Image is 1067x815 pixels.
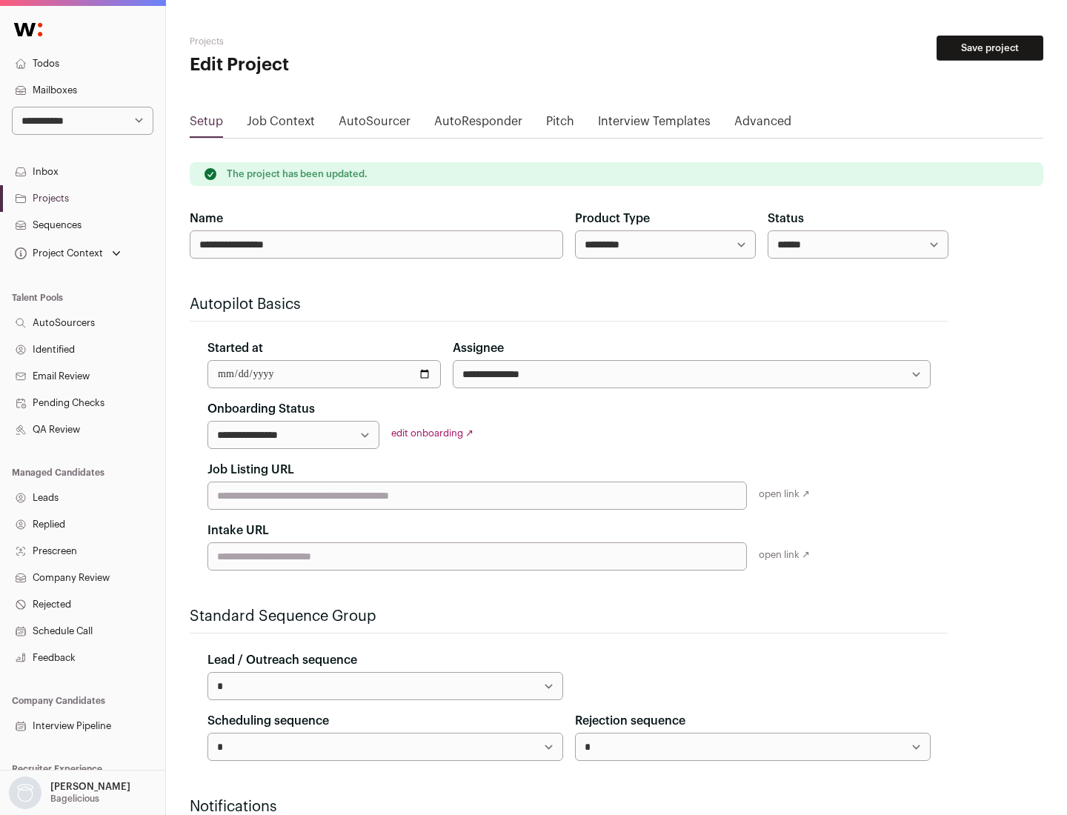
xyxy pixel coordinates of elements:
button: Open dropdown [6,776,133,809]
a: AutoSourcer [339,113,410,136]
h1: Edit Project [190,53,474,77]
label: Onboarding Status [207,400,315,418]
h2: Autopilot Basics [190,294,948,315]
label: Intake URL [207,522,269,539]
p: The project has been updated. [227,168,368,180]
a: Advanced [734,113,791,136]
label: Job Listing URL [207,461,294,479]
label: Name [190,210,223,227]
img: nopic.png [9,776,41,809]
a: Interview Templates [598,113,711,136]
p: Bagelicious [50,793,99,805]
a: Pitch [546,113,574,136]
a: Setup [190,113,223,136]
p: [PERSON_NAME] [50,781,130,793]
label: Product Type [575,210,650,227]
a: Job Context [247,113,315,136]
h2: Projects [190,36,474,47]
button: Open dropdown [12,243,124,264]
label: Status [768,210,804,227]
label: Lead / Outreach sequence [207,651,357,669]
label: Started at [207,339,263,357]
h2: Standard Sequence Group [190,606,948,627]
a: edit onboarding ↗ [391,428,473,438]
button: Save project [937,36,1043,61]
a: AutoResponder [434,113,522,136]
div: Project Context [12,247,103,259]
img: Wellfound [6,15,50,44]
label: Assignee [453,339,504,357]
label: Scheduling sequence [207,712,329,730]
label: Rejection sequence [575,712,685,730]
